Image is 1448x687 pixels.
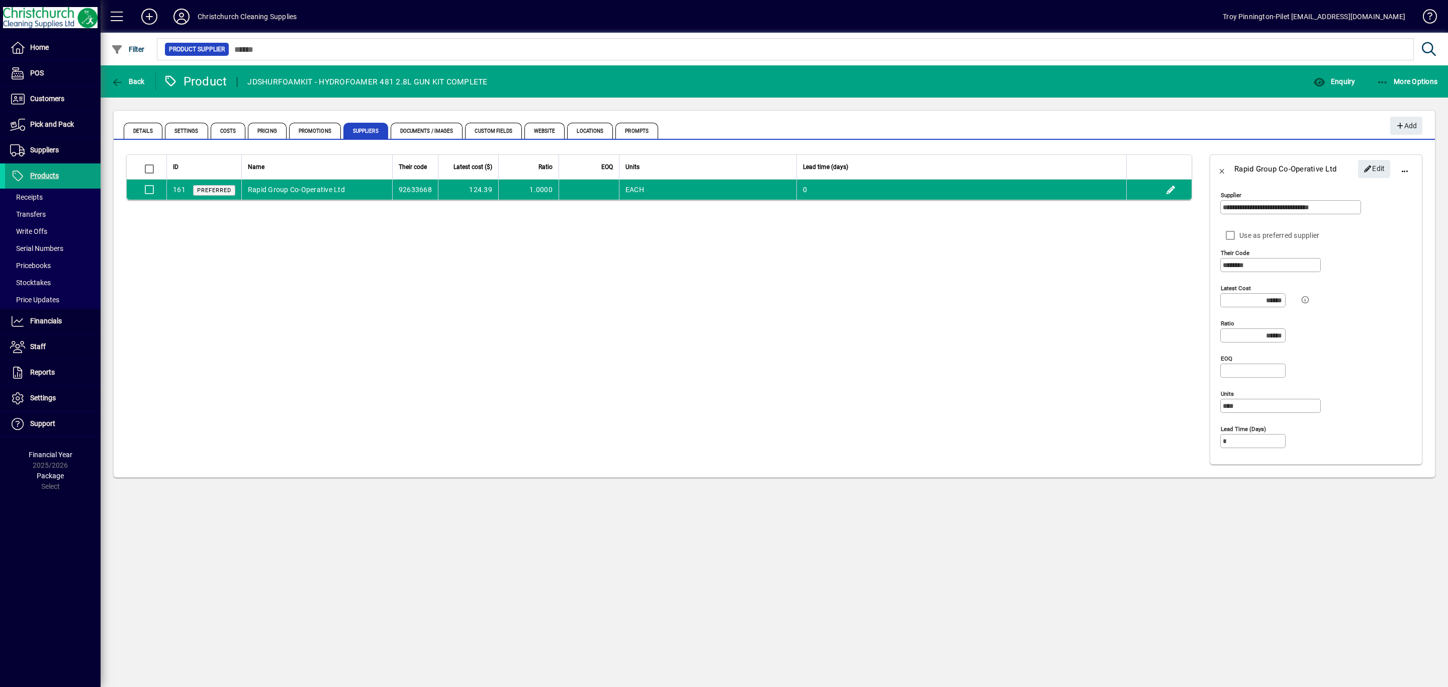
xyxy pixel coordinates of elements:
[5,257,101,274] a: Pricebooks
[5,334,101,360] a: Staff
[10,227,47,235] span: Write Offs
[1210,157,1234,181] button: Back
[498,180,559,200] td: 1.0000
[1221,285,1251,292] mat-label: Latest cost
[10,193,43,201] span: Receipts
[5,360,101,385] a: Reports
[615,123,658,139] span: Prompts
[1223,9,1405,25] div: Troy Pinnington-Pilet [EMAIL_ADDRESS][DOMAIN_NAME]
[289,123,341,139] span: Promotions
[1415,2,1435,35] a: Knowledge Base
[30,394,56,402] span: Settings
[248,161,264,173] span: Name
[10,279,51,287] span: Stocktakes
[1163,182,1179,198] button: Edit
[109,72,147,91] button: Back
[5,411,101,437] a: Support
[173,161,178,173] span: ID
[248,123,287,139] span: Pricing
[5,274,101,291] a: Stocktakes
[10,244,63,252] span: Serial Numbers
[5,112,101,137] a: Pick and Pack
[30,146,59,154] span: Suppliers
[1393,157,1417,181] button: More options
[465,123,521,139] span: Custom Fields
[1395,118,1417,134] span: Add
[111,77,145,85] span: Back
[1221,192,1241,199] mat-label: Supplier
[796,180,1126,200] td: 0
[173,185,186,195] div: 161
[30,368,55,376] span: Reports
[10,296,59,304] span: Price Updates
[211,123,246,139] span: Costs
[399,161,427,173] span: Their code
[438,180,498,200] td: 124.39
[1358,160,1390,178] button: Edit
[30,43,49,51] span: Home
[5,189,101,206] a: Receipts
[5,291,101,308] a: Price Updates
[343,123,388,139] span: Suppliers
[101,72,156,91] app-page-header-button: Back
[803,161,848,173] span: Lead time (days)
[454,161,492,173] span: Latest cost ($)
[165,123,208,139] span: Settings
[1221,390,1234,397] mat-label: Units
[1364,160,1385,177] span: Edit
[241,180,392,200] td: Rapid Group Co-Operative Ltd
[163,73,227,90] div: Product
[30,69,44,77] span: POS
[124,123,162,139] span: Details
[247,74,487,90] div: JDSHURFOAMKIT - HYDROFOAMER 481 2.8L GUN KIT COMPLETE
[5,223,101,240] a: Write Offs
[5,309,101,334] a: Financials
[1311,72,1357,91] button: Enquiry
[1221,320,1234,327] mat-label: Ratio
[10,262,51,270] span: Pricebooks
[198,9,297,25] div: Christchurch Cleaning Supplies
[619,180,797,200] td: EACH
[625,161,640,173] span: Units
[1374,72,1440,91] button: More Options
[5,386,101,411] a: Settings
[1313,77,1355,85] span: Enquiry
[30,419,55,427] span: Support
[1221,425,1266,433] mat-label: Lead time (days)
[5,138,101,163] a: Suppliers
[601,161,613,173] span: EOQ
[524,123,565,139] span: Website
[133,8,165,26] button: Add
[165,8,198,26] button: Profile
[10,210,46,218] span: Transfers
[1390,117,1422,135] button: Add
[1221,249,1249,256] mat-label: Their code
[5,240,101,257] a: Serial Numbers
[37,472,64,480] span: Package
[109,40,147,58] button: Filter
[1221,355,1232,362] mat-label: EOQ
[5,35,101,60] a: Home
[391,123,463,139] span: Documents / Images
[1377,77,1438,85] span: More Options
[538,161,553,173] span: Ratio
[5,206,101,223] a: Transfers
[197,187,231,194] span: Preferred
[5,87,101,112] a: Customers
[169,44,225,54] span: Product Supplier
[392,180,438,200] td: 92633668
[567,123,613,139] span: Locations
[30,120,74,128] span: Pick and Pack
[30,317,62,325] span: Financials
[111,45,145,53] span: Filter
[30,95,64,103] span: Customers
[1234,161,1336,177] div: Rapid Group Co-Operative Ltd
[5,61,101,86] a: POS
[30,171,59,180] span: Products
[29,451,72,459] span: Financial Year
[30,342,46,351] span: Staff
